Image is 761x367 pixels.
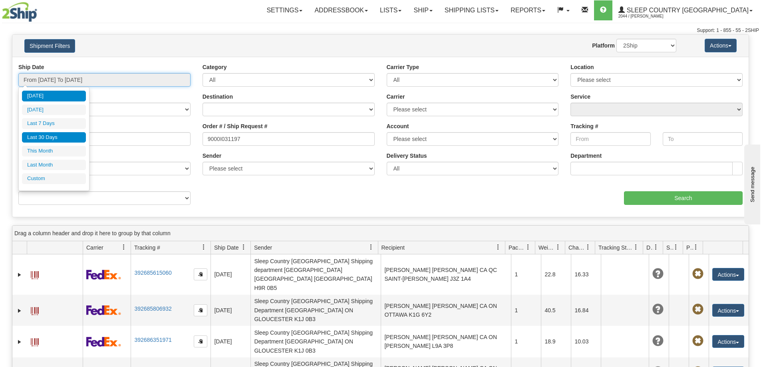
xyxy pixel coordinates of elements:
[203,122,268,130] label: Order # / Ship Request #
[387,152,427,160] label: Delivery Status
[381,254,511,295] td: [PERSON_NAME] [PERSON_NAME] CA QC SAINT-[PERSON_NAME] J3Z 1A4
[31,304,39,316] a: Label
[203,63,227,71] label: Category
[134,306,171,312] a: 392685806932
[511,295,541,326] td: 1
[31,335,39,347] a: Label
[692,268,703,280] span: Pickup Not Assigned
[22,173,86,184] li: Custom
[211,326,250,357] td: [DATE]
[16,271,24,279] a: Expand
[571,254,601,295] td: 16.33
[712,335,744,348] button: Actions
[491,240,505,254] a: Recipient filter column settings
[22,91,86,101] li: [DATE]
[612,0,759,20] a: Sleep Country [GEOGRAPHIC_DATA] 2044 / [PERSON_NAME]
[439,0,505,20] a: Shipping lists
[381,326,511,357] td: [PERSON_NAME] [PERSON_NAME] CA ON [PERSON_NAME] L9A 3P8
[22,160,86,171] li: Last Month
[663,132,743,146] input: To
[570,93,590,101] label: Service
[521,240,535,254] a: Packages filter column settings
[364,240,378,254] a: Sender filter column settings
[743,143,760,224] iframe: chat widget
[666,244,673,252] span: Shipment Issues
[618,12,678,20] span: 2044 / [PERSON_NAME]
[197,240,211,254] a: Tracking # filter column settings
[134,337,171,343] a: 392686351971
[2,27,759,34] div: Support: 1 - 855 - 55 - 2SHIP
[237,240,250,254] a: Ship Date filter column settings
[134,270,171,276] a: 392685615060
[511,326,541,357] td: 1
[568,244,585,252] span: Charge
[652,304,664,315] span: Unknown
[22,118,86,129] li: Last 7 Days
[551,240,565,254] a: Weight filter column settings
[387,122,409,130] label: Account
[625,7,749,14] span: Sleep Country [GEOGRAPHIC_DATA]
[689,240,703,254] a: Pickup Status filter column settings
[570,132,650,146] input: From
[541,295,571,326] td: 40.5
[22,105,86,115] li: [DATE]
[194,304,207,316] button: Copy to clipboard
[203,152,221,160] label: Sender
[381,295,511,326] td: [PERSON_NAME] [PERSON_NAME] CA ON OTTAWA K1G 6Y2
[24,39,75,53] button: Shipment Filters
[22,132,86,143] li: Last 30 Days
[86,305,121,315] img: 2 - FedEx Express®
[570,152,602,160] label: Department
[203,93,233,101] label: Destination
[541,254,571,295] td: 22.8
[250,254,381,295] td: Sleep Country [GEOGRAPHIC_DATA] Shipping department [GEOGRAPHIC_DATA] [GEOGRAPHIC_DATA] [GEOGRAPH...
[570,63,594,71] label: Location
[6,7,74,13] div: Send message
[692,335,703,347] span: Pickup Not Assigned
[211,254,250,295] td: [DATE]
[134,244,160,252] span: Tracking #
[214,244,238,252] span: Ship Date
[387,63,419,71] label: Carrier Type
[16,338,24,346] a: Expand
[692,304,703,315] span: Pickup Not Assigned
[686,244,693,252] span: Pickup Status
[308,0,374,20] a: Addressbook
[16,307,24,315] a: Expand
[2,2,37,22] img: logo2044.jpg
[598,244,633,252] span: Tracking Status
[250,295,381,326] td: Sleep Country [GEOGRAPHIC_DATA] Shipping Department [GEOGRAPHIC_DATA] ON GLOUCESTER K1J 0B3
[652,335,664,347] span: Unknown
[649,240,663,254] a: Delivery Status filter column settings
[211,295,250,326] td: [DATE]
[592,42,615,50] label: Platform
[407,0,438,20] a: Ship
[117,240,131,254] a: Carrier filter column settings
[581,240,595,254] a: Charge filter column settings
[571,295,601,326] td: 16.84
[250,326,381,357] td: Sleep Country [GEOGRAPHIC_DATA] Shipping Department [GEOGRAPHIC_DATA] ON GLOUCESTER K1J 0B3
[86,244,103,252] span: Carrier
[505,0,551,20] a: Reports
[705,39,737,52] button: Actions
[194,335,207,347] button: Copy to clipboard
[381,244,405,252] span: Recipient
[509,244,525,252] span: Packages
[652,268,664,280] span: Unknown
[374,0,407,20] a: Lists
[387,93,405,101] label: Carrier
[86,337,121,347] img: 2 - FedEx Express®
[260,0,308,20] a: Settings
[12,226,749,241] div: grid grouping header
[712,268,744,281] button: Actions
[541,326,571,357] td: 18.9
[570,122,598,130] label: Tracking #
[31,268,39,280] a: Label
[629,240,643,254] a: Tracking Status filter column settings
[646,244,653,252] span: Delivery Status
[18,63,44,71] label: Ship Date
[86,270,121,280] img: 2 - FedEx Express®
[22,146,86,157] li: This Month
[194,268,207,280] button: Copy to clipboard
[712,304,744,317] button: Actions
